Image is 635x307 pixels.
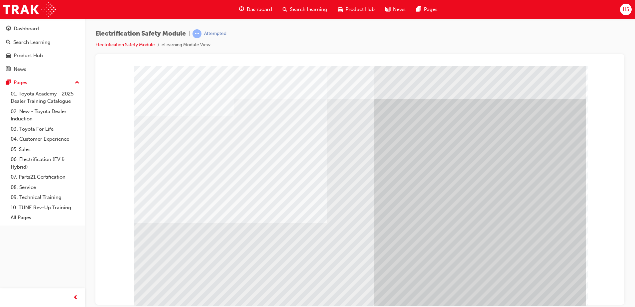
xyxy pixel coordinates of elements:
[290,6,327,13] span: Search Learning
[8,172,82,182] a: 07. Parts21 Certification
[411,3,443,16] a: pages-iconPages
[6,26,11,32] span: guage-icon
[3,21,82,77] button: DashboardSearch LearningProduct HubNews
[416,5,421,14] span: pages-icon
[3,36,82,49] a: Search Learning
[3,77,82,89] button: Pages
[8,134,82,144] a: 04. Customer Experience
[385,5,390,14] span: news-icon
[345,6,375,13] span: Product Hub
[283,5,287,14] span: search-icon
[247,6,272,13] span: Dashboard
[8,89,82,106] a: 01. Toyota Academy - 2025 Dealer Training Catalogue
[6,40,11,46] span: search-icon
[8,192,82,203] a: 09. Technical Training
[14,25,39,33] div: Dashboard
[192,29,201,38] span: learningRecordVerb_ATTEMPT-icon
[3,2,56,17] img: Trak
[380,3,411,16] a: news-iconNews
[393,6,406,13] span: News
[6,80,11,86] span: pages-icon
[8,182,82,193] a: 08. Service
[6,53,11,59] span: car-icon
[8,124,82,134] a: 03. Toyota For Life
[8,154,82,172] a: 06. Electrification (EV & Hybrid)
[95,42,155,48] a: Electrification Safety Module
[424,6,438,13] span: Pages
[189,30,190,38] span: |
[3,63,82,76] a: News
[13,39,51,46] div: Search Learning
[95,30,186,38] span: Electrification Safety Module
[8,144,82,155] a: 05. Sales
[14,79,27,86] div: Pages
[162,41,210,49] li: eLearning Module View
[620,4,632,15] button: HS
[204,31,226,37] div: Attempted
[6,67,11,73] span: news-icon
[623,6,629,13] span: HS
[234,3,277,16] a: guage-iconDashboard
[75,78,79,87] span: up-icon
[8,106,82,124] a: 02. New - Toyota Dealer Induction
[239,5,244,14] span: guage-icon
[3,23,82,35] a: Dashboard
[3,50,82,62] a: Product Hub
[73,294,78,302] span: prev-icon
[332,3,380,16] a: car-iconProduct Hub
[14,52,43,60] div: Product Hub
[8,203,82,213] a: 10. TUNE Rev-Up Training
[338,5,343,14] span: car-icon
[14,66,26,73] div: News
[277,3,332,16] a: search-iconSearch Learning
[8,213,82,223] a: All Pages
